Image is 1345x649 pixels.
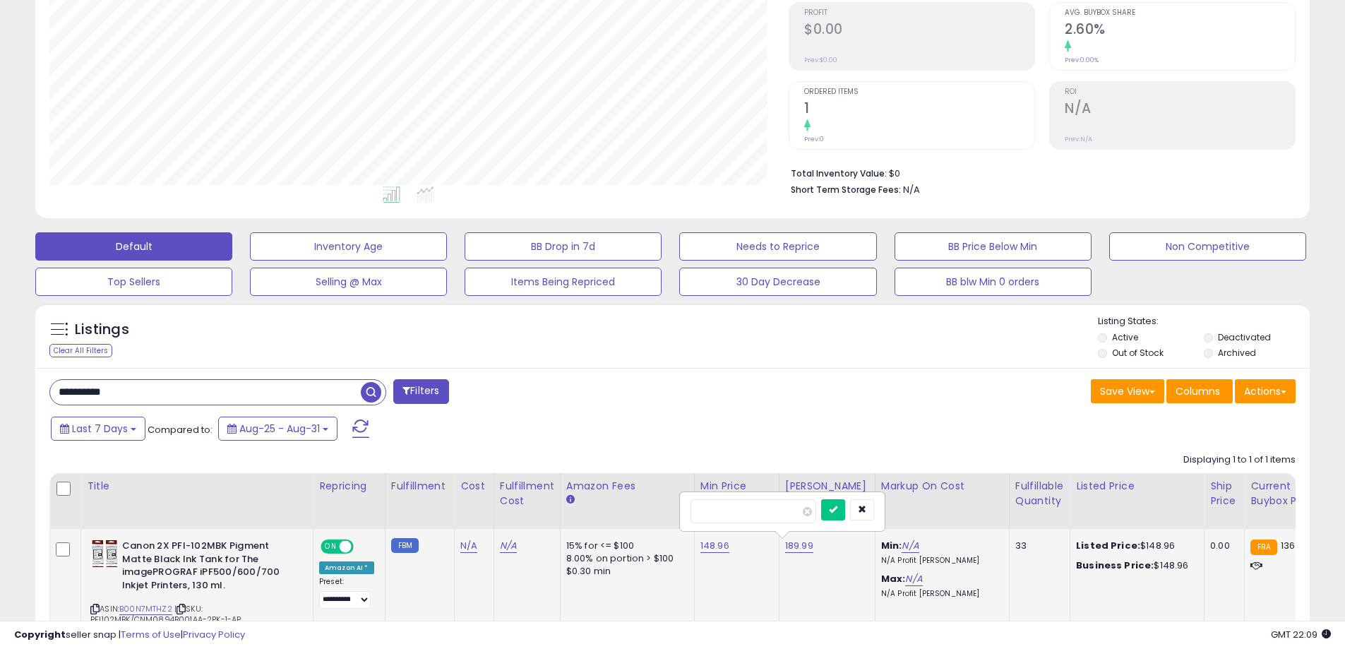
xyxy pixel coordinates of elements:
button: Default [35,232,232,261]
b: Short Term Storage Fees: [791,184,901,196]
a: N/A [905,572,922,586]
p: N/A Profit [PERSON_NAME] [881,589,998,599]
div: 8.00% on portion > $100 [566,552,683,565]
button: Selling @ Max [250,268,447,296]
div: Repricing [319,479,379,494]
span: ROI [1065,88,1295,96]
button: Save View [1091,379,1164,403]
button: 30 Day Decrease [679,268,876,296]
p: Listing States: [1098,315,1310,328]
button: BB Price Below Min [895,232,1092,261]
b: Max: [881,572,906,585]
a: B00N7MTHZ2 [119,603,172,615]
small: Prev: 0.00% [1065,56,1099,64]
div: Fulfillment [391,479,448,494]
a: 189.99 [785,539,813,553]
div: seller snap | | [14,629,245,642]
span: OFF [352,541,374,553]
div: Amazon Fees [566,479,688,494]
span: Ordered Items [804,88,1034,96]
div: 0.00 [1210,540,1233,552]
div: Fulfillment Cost [500,479,554,508]
button: Needs to Reprice [679,232,876,261]
span: 2025-09-8 22:09 GMT [1271,628,1331,641]
a: N/A [460,539,477,553]
b: Listed Price: [1076,539,1140,552]
div: $0.30 min [566,565,683,578]
div: Amazon AI * [319,561,374,574]
div: Title [87,479,307,494]
strong: Copyright [14,628,66,641]
div: Min Price [700,479,773,494]
a: Privacy Policy [183,628,245,641]
button: Top Sellers [35,268,232,296]
button: BB blw Min 0 orders [895,268,1092,296]
small: Amazon Fees. [566,494,575,506]
small: Prev: $0.00 [804,56,837,64]
h2: 2.60% [1065,21,1295,40]
button: Aug-25 - Aug-31 [218,417,337,441]
h2: 1 [804,100,1034,119]
span: 136 [1281,539,1295,552]
label: Active [1112,331,1138,343]
button: Columns [1166,379,1233,403]
div: 15% for <= $100 [566,540,683,552]
small: FBM [391,538,419,553]
b: Canon 2X PFI-102MBK Pigment Matte Black Ink Tank for The imagePROGRAF iPF500/600/700 Inkjet Print... [122,540,294,595]
span: Avg. Buybox Share [1065,9,1295,17]
button: Last 7 Days [51,417,145,441]
div: Markup on Cost [881,479,1003,494]
div: $148.96 [1076,540,1193,552]
button: Filters [393,379,448,404]
h2: N/A [1065,100,1295,119]
small: Prev: 0 [804,135,824,143]
span: ON [322,541,340,553]
label: Archived [1218,347,1256,359]
div: Displaying 1 to 1 of 1 items [1183,453,1296,467]
label: Out of Stock [1112,347,1164,359]
span: Columns [1176,384,1220,398]
small: Prev: N/A [1065,135,1092,143]
span: Compared to: [148,423,213,436]
span: N/A [903,183,920,196]
div: [PERSON_NAME] [785,479,869,494]
p: N/A Profit [PERSON_NAME] [881,556,998,566]
a: N/A [500,539,517,553]
div: Cost [460,479,488,494]
span: | SKU: PFI102MBK/CNM0894B001AA-2PK-1-AP [90,603,241,624]
button: Inventory Age [250,232,447,261]
div: Listed Price [1076,479,1198,494]
div: $148.96 [1076,559,1193,572]
button: BB Drop in 7d [465,232,662,261]
a: N/A [902,539,919,553]
li: $0 [791,164,1285,181]
div: Fulfillable Quantity [1015,479,1064,508]
b: Total Inventory Value: [791,167,887,179]
button: Non Competitive [1109,232,1306,261]
b: Business Price: [1076,559,1154,572]
div: Preset: [319,577,374,609]
h2: $0.00 [804,21,1034,40]
h5: Listings [75,320,129,340]
b: Min: [881,539,902,552]
span: Aug-25 - Aug-31 [239,422,320,436]
th: The percentage added to the cost of goods (COGS) that forms the calculator for Min & Max prices. [875,473,1009,529]
div: Current Buybox Price [1250,479,1323,508]
div: 33 [1015,540,1059,552]
button: Items Being Repriced [465,268,662,296]
span: Last 7 Days [72,422,128,436]
a: Terms of Use [121,628,181,641]
span: Profit [804,9,1034,17]
small: FBA [1250,540,1277,555]
div: Ship Price [1210,479,1238,508]
button: Actions [1235,379,1296,403]
div: Clear All Filters [49,344,112,357]
a: 148.96 [700,539,729,553]
img: 51k3I1NGJiL._SL40_.jpg [90,540,119,568]
label: Deactivated [1218,331,1271,343]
